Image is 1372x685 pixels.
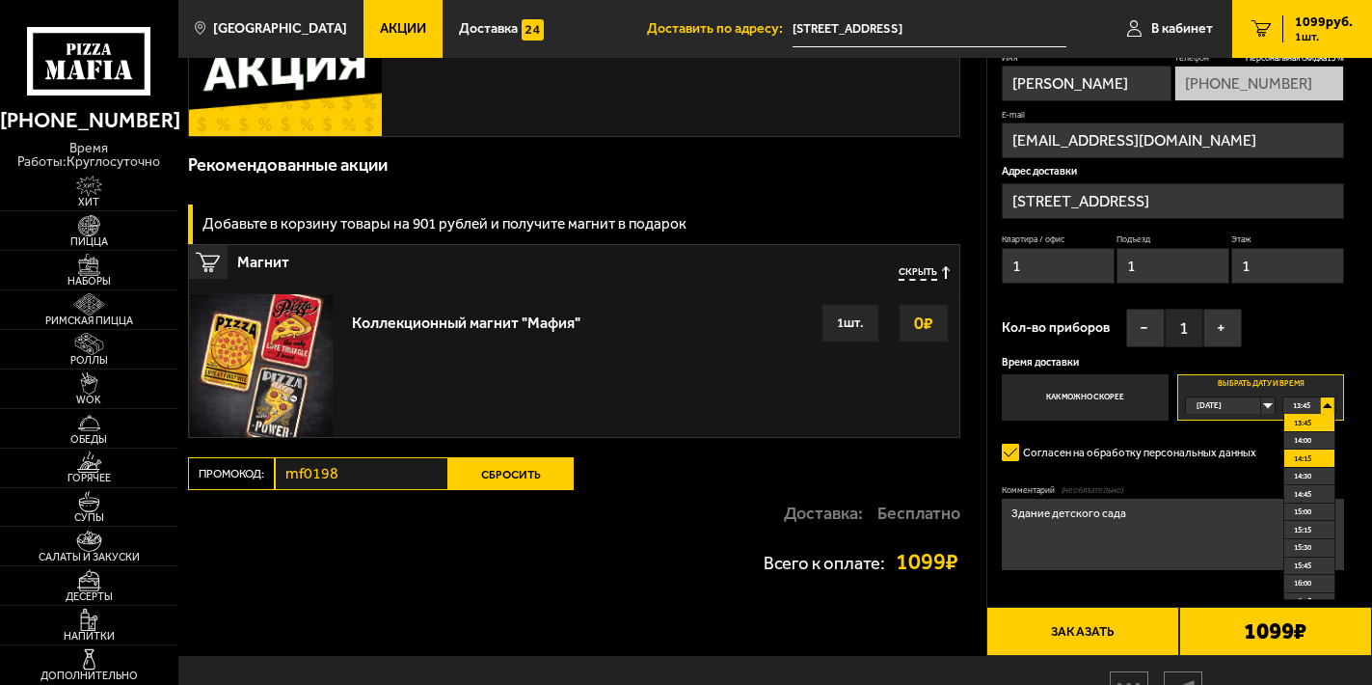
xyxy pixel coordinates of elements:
[1177,374,1344,420] label: Выбрать дату и время
[213,22,347,36] span: [GEOGRAPHIC_DATA]
[1294,558,1311,574] span: 15:45
[352,304,580,332] div: Коллекционный магнит "Мафия"
[1002,484,1345,496] label: Комментарий
[1002,374,1169,420] label: Как можно скорее
[1294,593,1311,610] span: 16:15
[188,457,275,490] label: Промокод:
[188,156,388,175] h3: Рекомендованные акции
[647,22,793,36] span: Доставить по адресу:
[784,505,863,522] p: Доставка:
[1294,451,1311,467] span: 14:15
[877,505,960,522] strong: Бесплатно
[1231,233,1344,245] label: Этаж
[522,19,543,41] img: 15daf4d41897b9f0e9f617042186c801.svg
[1293,397,1310,414] span: 13:45
[380,22,426,36] span: Акции
[899,266,950,280] button: Скрыть
[1294,575,1311,591] span: 16:00
[1197,397,1222,414] span: [DATE]
[1294,539,1311,556] span: 15:30
[459,22,518,36] span: Доставка
[764,555,885,573] p: Всего к оплате:
[1002,438,1271,467] label: Согласен на обработку персональных данных
[1294,522,1311,538] span: 15:15
[237,245,699,270] span: Магнит
[1002,66,1171,101] input: Имя
[1002,109,1345,121] label: E-mail
[899,266,937,280] span: Скрыть
[1174,66,1344,101] input: +7 (
[1151,22,1213,36] span: В кабинет
[1294,415,1311,431] span: 13:45
[1294,468,1311,484] span: 14:30
[1294,432,1311,449] span: 14:00
[1002,321,1110,335] span: Кол-во приборов
[821,304,879,342] div: 1 шт.
[1295,31,1353,42] span: 1 шт.
[448,457,574,490] button: Сбросить
[202,216,686,232] h3: Добавьте в корзину товары на 901 рублей и получите магнит в подарок
[1126,309,1165,347] button: −
[1165,309,1203,347] span: 1
[1295,15,1353,29] span: 1099 руб.
[1244,620,1306,644] b: 1099 ₽
[1203,309,1242,347] button: +
[793,12,1067,47] input: Ваш адрес доставки
[896,551,960,574] strong: 1099 ₽
[1002,123,1345,158] input: @
[909,305,938,342] strong: 0 ₽
[1294,504,1311,520] span: 15:00
[986,607,1179,655] button: Заказать
[189,293,959,437] a: Коллекционный магнит "Мафия"0₽1шт.
[1294,486,1311,503] span: 14:45
[1002,357,1345,368] p: Время доставки
[1002,233,1115,245] label: Квартира / офис
[1062,484,1123,496] span: (необязательно)
[1002,166,1345,177] p: Адрес доставки
[1116,233,1229,245] label: Подъезд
